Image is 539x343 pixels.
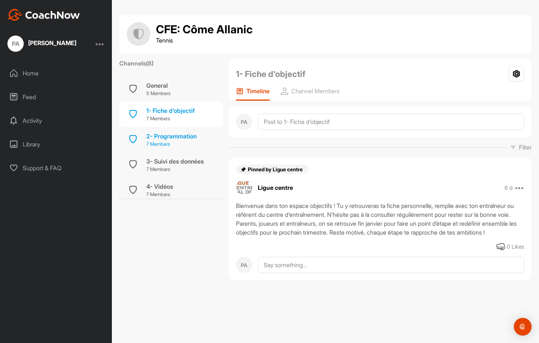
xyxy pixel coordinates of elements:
[4,64,109,83] div: Home
[514,318,532,336] div: Open Intercom Messenger
[236,114,252,130] div: PA
[146,141,197,148] p: 7 Members
[505,184,513,192] p: 6 d
[248,166,304,172] span: Pinned by Ligue centre
[146,90,170,97] p: 5 Members
[7,9,80,21] img: CoachNow
[146,166,204,173] p: 7 Members
[4,135,109,154] div: Library
[507,243,524,251] div: 0 Likes
[236,257,252,273] div: PA
[7,36,24,52] div: PA
[291,87,340,95] p: Channel Members
[146,132,197,141] div: 2- Programmation
[146,115,195,122] p: 7 Members
[146,191,173,198] p: 7 Members
[4,88,109,106] div: Feed
[127,22,150,46] img: group
[236,179,252,196] img: avatar
[240,167,246,172] img: pin
[519,143,532,152] p: Filter
[246,87,270,95] p: Timeline
[28,40,76,46] div: [PERSON_NAME]
[156,36,253,45] p: Tennis
[146,182,173,191] div: 4- Vidéos
[4,159,109,177] div: Support & FAQ
[236,201,524,237] div: Bienvenue dans ton espace objectifs ! Tu y retrouveras ta fiche personnelle, remplie avec ton ent...
[146,81,170,90] div: General
[156,23,253,36] h1: CFE: Côme Allanic
[146,157,204,166] div: 3- Suivi des données
[119,59,153,68] label: Channels ( 8 )
[258,183,293,192] p: Ligue centre
[4,111,109,130] div: Activity
[146,106,195,115] div: 1- Fiche d'objectif
[236,68,305,80] h2: 1- Fiche d'objectif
